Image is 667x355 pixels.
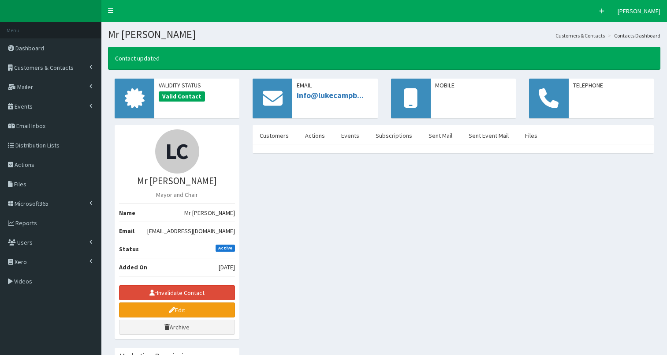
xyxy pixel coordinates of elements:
span: [DATE] [219,263,235,272]
span: [EMAIL_ADDRESS][DOMAIN_NAME] [147,227,235,235]
h3: Mr [PERSON_NAME] [119,176,235,186]
span: LC [165,137,189,165]
span: Customers & Contacts [14,64,74,72]
span: Events [15,102,33,110]
a: Subscriptions [369,126,419,145]
span: Active [216,245,235,252]
span: Xero [15,258,27,266]
span: Files [14,180,26,188]
b: Status [119,245,139,253]
b: Email [119,227,134,235]
span: Dashboard [15,44,44,52]
a: Archive [119,320,235,335]
a: info@lukecampb... [297,90,364,100]
a: Edit [119,302,235,317]
h1: Mr [PERSON_NAME] [108,29,660,40]
span: Actions [15,161,34,169]
span: [PERSON_NAME] [618,7,660,15]
span: Valid Contact [159,91,205,102]
span: Email Inbox [16,122,45,130]
span: Telephone [573,81,649,90]
a: Sent Event Mail [462,126,516,145]
span: Microsoft365 [15,200,48,208]
span: Mr [PERSON_NAME] [184,208,235,217]
span: Email [297,81,373,90]
b: Added On [119,263,147,271]
span: Mobile [435,81,511,90]
b: Name [119,209,135,217]
span: Distribution Lists [15,141,60,149]
span: Validity Status [159,81,235,90]
li: Contacts Dashboard [606,32,660,39]
p: Mayor and Chair [119,190,235,199]
a: Events [334,126,366,145]
a: Files [518,126,544,145]
span: Videos [14,277,32,285]
span: Users [17,238,33,246]
a: Actions [298,126,332,145]
span: Reports [15,219,37,227]
span: Mailer [17,83,33,91]
div: Contact updated [108,47,660,70]
button: Invalidate Contact [119,285,235,300]
a: Sent Mail [421,126,459,145]
a: Customers [253,126,296,145]
a: Customers & Contacts [555,32,605,39]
